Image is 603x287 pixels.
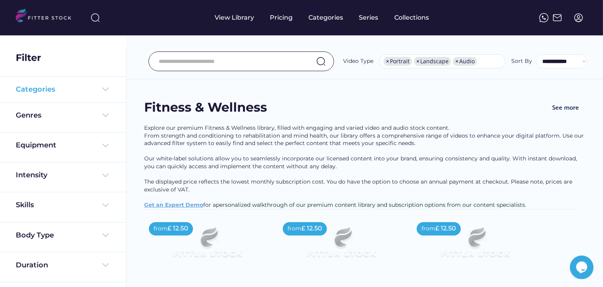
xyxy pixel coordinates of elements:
[144,99,267,116] div: Fitness & Wellness
[101,171,110,180] img: Frame%20%284%29.svg
[101,201,110,210] img: Frame%20%284%29.svg
[414,57,451,66] li: Landscape
[546,99,585,116] button: See more
[16,9,78,25] img: LOGO.svg
[421,225,435,233] div: from
[316,57,326,66] img: search-normal.svg
[384,57,412,66] li: Portrait
[511,57,532,65] div: Sort By
[309,13,343,22] div: Categories
[435,224,456,233] div: £ 12.50
[425,217,525,274] img: Frame%2079%20%281%29.svg
[16,200,35,210] div: Skills
[291,217,391,274] img: Frame%2079%20%281%29.svg
[359,13,379,22] div: Series
[144,124,585,209] div: Explore our premium Fitness & Wellness library, filled with engaging and varied video and audio s...
[570,256,595,279] iframe: chat widget
[101,230,110,240] img: Frame%20%284%29.svg
[453,57,477,66] li: Audio
[16,110,41,120] div: Genres
[309,4,319,12] div: fvck
[343,57,373,65] div: Video Type
[101,110,110,120] img: Frame%20%284%29.svg
[301,224,322,233] div: £ 12.50
[395,13,429,22] div: Collections
[154,225,167,233] div: from
[553,13,562,22] img: Frame%2051.svg
[270,13,293,22] div: Pricing
[16,140,56,150] div: Equipment
[539,13,549,22] img: meteor-icons_whatsapp%20%281%29.svg
[144,201,203,208] a: Get an Expert Demo
[416,59,419,64] span: ×
[16,51,41,64] div: Filter
[16,85,55,94] div: Categories
[16,230,54,240] div: Body Type
[157,217,258,274] img: Frame%2079%20%281%29.svg
[101,85,110,94] img: Frame%20%284%29.svg
[455,59,458,64] span: ×
[215,13,254,22] div: View Library
[16,170,47,180] div: Intensity
[144,178,574,193] span: The displayed price reflects the lowest monthly subscription cost. You do have the option to choo...
[167,224,188,233] div: £ 12.50
[216,201,526,208] span: personalized walkthrough of our premium content library and subscription options from our content...
[574,13,583,22] img: profile-circle.svg
[288,225,301,233] div: from
[16,260,48,270] div: Duration
[101,260,110,270] img: Frame%20%284%29.svg
[386,59,389,64] span: ×
[101,141,110,150] img: Frame%20%284%29.svg
[91,13,100,22] img: search-normal%203.svg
